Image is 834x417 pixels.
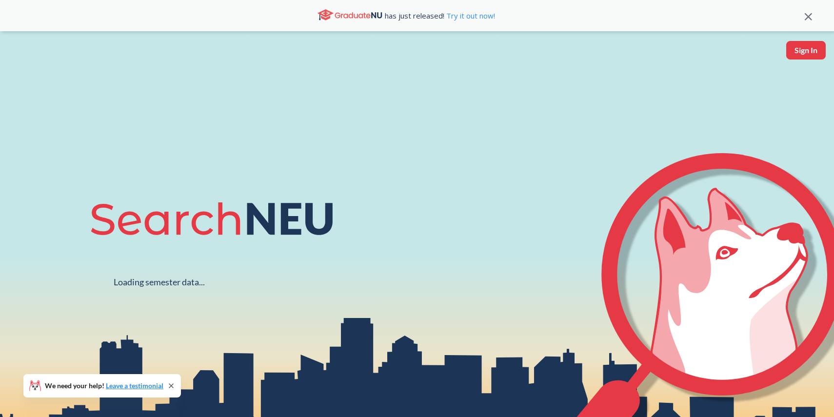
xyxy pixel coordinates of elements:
[106,381,163,390] a: Leave a testimonial
[385,10,495,21] span: has just released!
[10,41,33,74] a: sandbox logo
[786,41,826,60] button: Sign In
[10,41,33,71] img: sandbox logo
[45,382,163,389] span: We need your help!
[114,277,205,288] div: Loading semester data...
[444,11,495,20] a: Try it out now!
